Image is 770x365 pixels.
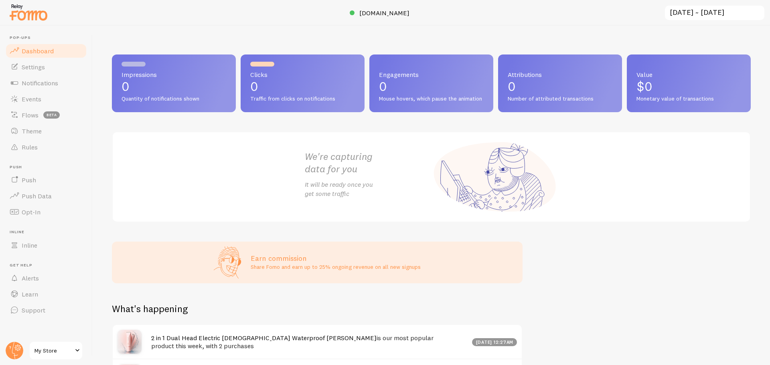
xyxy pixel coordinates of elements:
[22,274,39,282] span: Alerts
[22,95,41,103] span: Events
[5,172,87,188] a: Push
[5,237,87,253] a: Inline
[151,334,467,350] h4: is our most popular product this week, with 2 purchases
[22,127,42,135] span: Theme
[305,180,432,198] p: It will be ready once you get some traffic
[5,59,87,75] a: Settings
[122,71,226,78] span: Impressions
[379,71,484,78] span: Engagements
[5,270,87,286] a: Alerts
[10,35,87,40] span: Pop-ups
[22,63,45,71] span: Settings
[122,95,226,103] span: Quantity of notifications shown
[472,338,517,346] div: [DATE] 12:27am
[5,43,87,59] a: Dashboard
[5,123,87,139] a: Theme
[251,263,421,271] p: Share Fomo and earn up to 25% ongoing revenue on all new signups
[250,71,355,78] span: Clicks
[29,341,83,360] a: My Store
[22,79,58,87] span: Notifications
[636,95,741,103] span: Monetary value of transactions
[10,165,87,170] span: Push
[22,192,52,200] span: Push Data
[636,79,652,94] span: $0
[22,306,45,314] span: Support
[5,107,87,123] a: Flows beta
[250,80,355,93] p: 0
[122,80,226,93] p: 0
[508,95,612,103] span: Number of attributed transactions
[22,290,38,298] span: Learn
[305,150,432,175] h2: We're capturing data for you
[5,302,87,318] a: Support
[379,80,484,93] p: 0
[508,80,612,93] p: 0
[34,346,73,355] span: My Store
[22,111,38,119] span: Flows
[5,75,87,91] a: Notifications
[5,204,87,220] a: Opt-In
[151,334,377,342] a: 2 in 1 Dual Head Electric [DEMOGRAPHIC_DATA] Waterproof [PERSON_NAME]
[379,95,484,103] span: Mouse hovers, which pause the animation
[508,71,612,78] span: Attributions
[22,176,36,184] span: Push
[5,91,87,107] a: Events
[250,95,355,103] span: Traffic from clicks on notifications
[10,230,87,235] span: Inline
[5,139,87,155] a: Rules
[636,71,741,78] span: Value
[22,47,54,55] span: Dashboard
[5,188,87,204] a: Push Data
[22,241,37,249] span: Inline
[8,2,49,22] img: fomo-relay-logo-orange.svg
[43,111,60,119] span: beta
[112,302,188,315] h2: What's happening
[22,208,41,216] span: Opt-In
[10,263,87,268] span: Get Help
[251,254,421,263] h3: Earn commission
[5,286,87,302] a: Learn
[22,143,38,151] span: Rules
